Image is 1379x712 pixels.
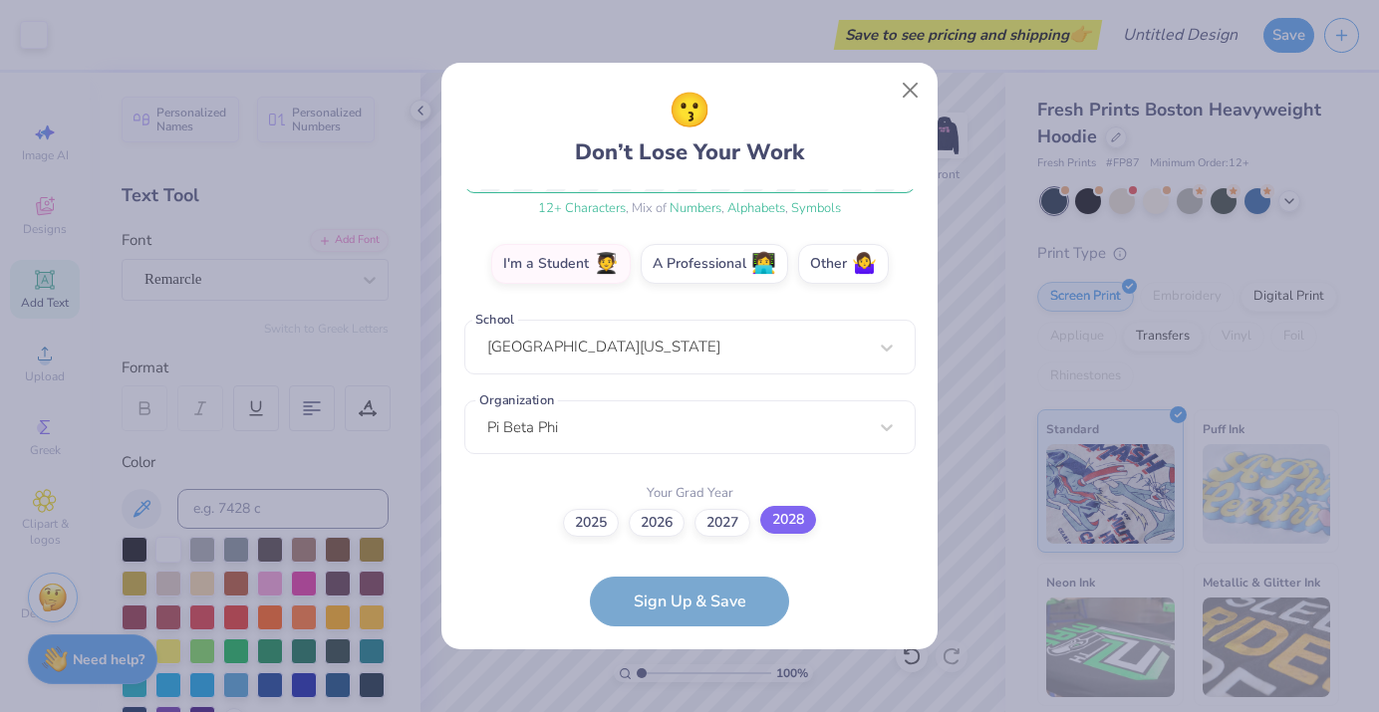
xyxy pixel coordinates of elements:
[852,253,877,276] span: 🤷‍♀️
[641,244,788,284] label: A Professional
[472,311,518,330] label: School
[798,244,889,284] label: Other
[760,506,816,534] label: 2028
[670,199,721,217] span: Numbers
[563,509,619,537] label: 2025
[538,199,626,217] span: 12 + Characters
[669,86,710,136] span: 😗
[751,253,776,276] span: 👩‍💻
[694,509,750,537] label: 2027
[647,484,733,504] label: Your Grad Year
[791,199,841,217] span: Symbols
[575,86,804,169] div: Don’t Lose Your Work
[491,244,631,284] label: I'm a Student
[475,390,557,409] label: Organization
[594,253,619,276] span: 🧑‍🎓
[629,509,685,537] label: 2026
[892,72,930,110] button: Close
[727,199,785,217] span: Alphabets
[464,199,916,219] div: , Mix of , ,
